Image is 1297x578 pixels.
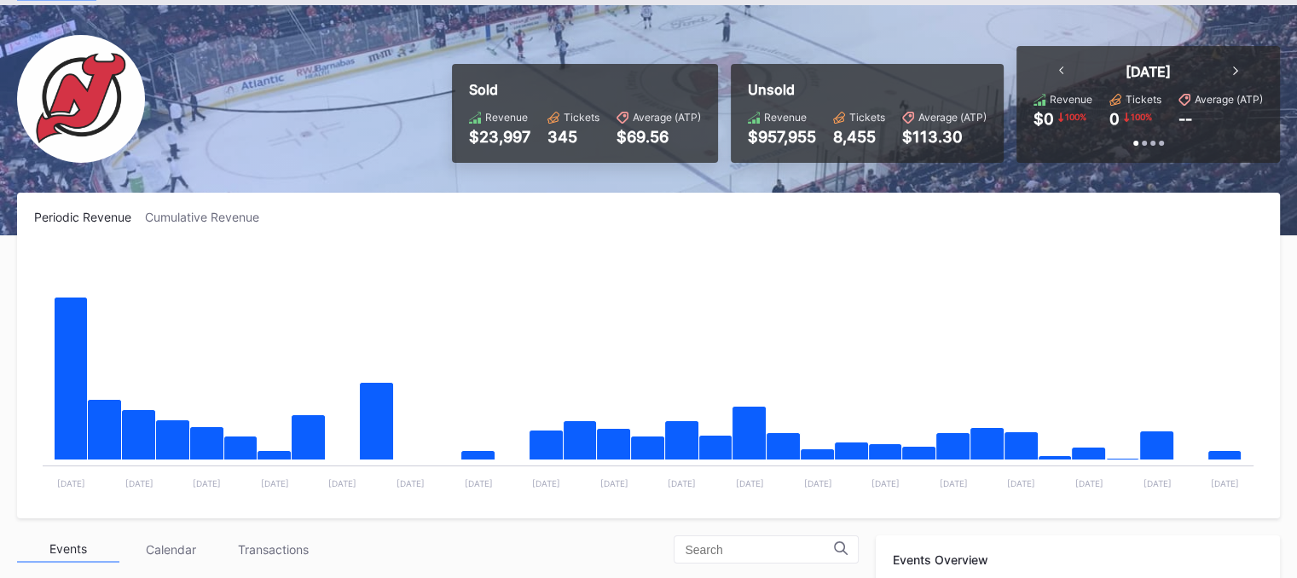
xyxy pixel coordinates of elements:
text: [DATE] [736,478,764,488]
div: Average (ATP) [918,111,987,124]
div: Sold [469,81,701,98]
div: 100 % [1129,110,1154,124]
div: 0 [1109,110,1120,128]
div: $23,997 [469,128,530,146]
div: $0 [1034,110,1054,128]
div: $69.56 [617,128,701,146]
div: -- [1178,110,1192,128]
text: [DATE] [465,478,493,488]
div: Average (ATP) [633,111,701,124]
text: [DATE] [261,478,289,488]
div: 100 % [1063,110,1088,124]
img: NJ_Devils_Hockey_Secondary.png [17,35,145,163]
div: 345 [547,128,599,146]
div: $113.30 [902,128,987,146]
text: [DATE] [1211,478,1239,488]
div: Tickets [849,111,885,124]
text: [DATE] [600,478,628,488]
div: Transactions [222,536,324,563]
text: [DATE] [1075,478,1103,488]
div: Periodic Revenue [34,210,145,224]
text: [DATE] [532,478,560,488]
text: [DATE] [328,478,356,488]
text: [DATE] [940,478,968,488]
div: Events [17,536,119,563]
text: [DATE] [193,478,221,488]
text: [DATE] [125,478,153,488]
text: [DATE] [803,478,831,488]
div: [DATE] [1126,63,1171,80]
text: [DATE] [397,478,425,488]
div: $957,955 [748,128,816,146]
div: Tickets [564,111,599,124]
text: [DATE] [668,478,696,488]
text: [DATE] [1143,478,1171,488]
div: Cumulative Revenue [145,210,273,224]
div: 8,455 [833,128,885,146]
div: Revenue [764,111,807,124]
text: [DATE] [57,478,85,488]
text: [DATE] [871,478,900,488]
div: Unsold [748,81,987,98]
div: Calendar [119,536,222,563]
div: Revenue [1050,93,1092,106]
div: Revenue [485,111,528,124]
svg: Chart title [34,246,1262,501]
text: [DATE] [1007,478,1035,488]
div: Average (ATP) [1195,93,1263,106]
input: Search [685,543,834,557]
div: Tickets [1126,93,1161,106]
div: Events Overview [893,552,1263,567]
